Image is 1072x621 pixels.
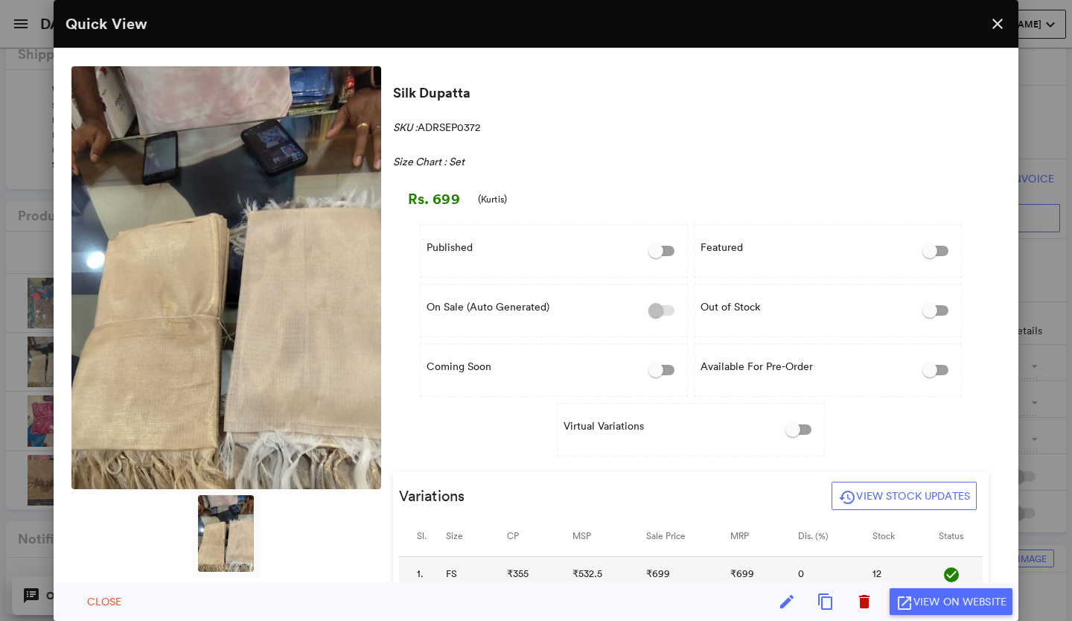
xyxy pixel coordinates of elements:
[939,515,983,556] th: Status
[387,80,995,106] h4: Silk Dupatta
[393,121,418,134] i: SKU :
[913,595,1006,608] span: View On Website
[890,588,1012,615] button: open_in_newView On Website
[446,556,507,592] td: FS
[701,359,813,374] p: Available For Pre-Order
[772,587,802,617] a: Edit Product
[198,495,254,572] img: WhatsApp_Image_2025-09-16_at_18-1758032240320-thumbnail.jpeg
[446,515,507,556] th: Size
[427,299,549,314] p: On Sale (Auto Generated)
[478,191,507,206] span: ( )
[393,155,465,168] i: Size Chart : Set
[942,566,960,584] md-icon: Stock Available
[730,556,798,592] td: ₹699
[701,299,760,314] p: Out of Stock
[481,193,504,206] span: Kurtis
[572,556,646,592] td: ₹532.5
[71,588,137,615] button: Close
[983,9,1012,39] button: close
[838,488,856,506] md-icon: history
[399,556,446,592] td: 1.
[896,594,913,612] md-icon: open_in_new
[798,556,872,592] td: 0
[849,587,879,617] button: Move to Trash
[427,359,491,374] p: Coming Soon
[701,240,743,255] p: Featured
[507,556,572,592] td: ₹355
[66,16,147,32] h3: Quick View
[399,485,465,507] span: Variations
[71,66,381,489] img: WhatsApp_Image_2025-09-16_at_18-1758032240320-large.jpeg
[646,556,730,592] td: ₹699
[811,587,840,617] button: Duplicate the product and Start editing
[427,240,473,255] p: Published
[872,556,939,592] td: 12
[798,515,872,556] th: Dis. (%)
[399,515,446,556] th: Sl.
[572,515,646,556] th: MSP
[507,515,572,556] th: CP
[989,15,1006,33] md-icon: close
[646,515,730,556] th: Sale Price
[778,593,796,611] md-icon: edit
[817,593,835,611] md-icon: content_copy
[393,188,460,210] span: Rs. 699
[855,593,873,611] md-icon: delete
[872,515,939,556] th: Stock
[832,482,977,510] button: historyView Stock Updates
[730,515,798,556] th: MRP
[564,418,644,433] p: Virtual Variations
[387,114,995,141] p: ADRSEP0372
